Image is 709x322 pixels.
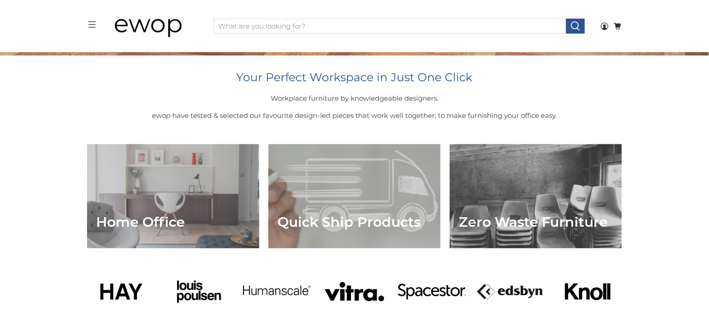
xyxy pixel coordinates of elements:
[459,215,608,230] span: Zero Waste Furniture
[277,215,421,230] span: Quick Ship Products
[87,144,259,249] a: Home Office
[107,111,603,121] p: ewop have tested & selected our favourite design-led pieces that work well together; to make furn...
[107,93,603,104] p: Workplace furniture by knowledgeable designers.
[214,19,567,34] input: What are you looking for?
[96,215,185,230] span: Home Office
[237,70,473,84] span: Your Perfect Workspace in Just One Click
[450,144,622,249] a: Zero Waste Furniture
[268,144,441,249] a: Quick Ship Products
